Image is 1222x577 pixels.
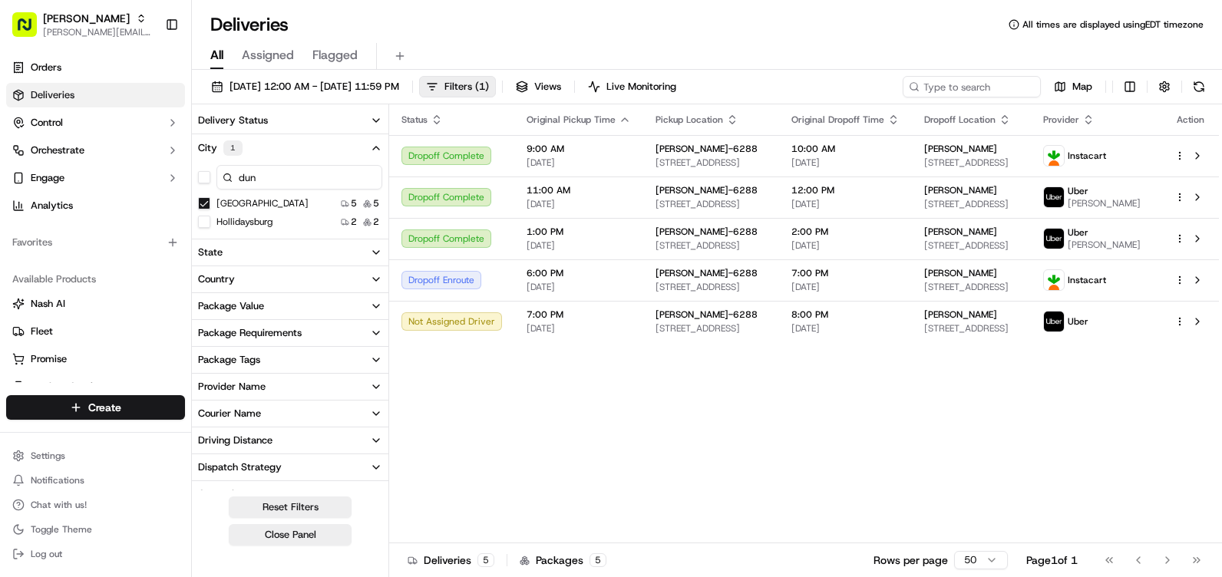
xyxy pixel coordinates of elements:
span: All times are displayed using EDT timezone [1022,18,1204,31]
span: Filters [444,80,489,94]
img: 1736555255976-a54dd68f-1ca7-489b-9aae-adbdc363a1c4 [15,147,43,174]
span: [PERSON_NAME] [924,308,997,321]
div: Favorites [6,230,185,255]
span: 2:00 PM [791,226,900,238]
span: [DATE] [527,198,631,210]
span: Map [1072,80,1092,94]
span: Original Pickup Time [527,114,616,126]
input: Got a question? Start typing here... [40,99,276,115]
img: profile_instacart_ahold_partner.png [1044,270,1064,290]
div: City [198,140,243,156]
span: Log out [31,548,62,560]
span: [DATE] [791,239,900,252]
span: [PERSON_NAME] [924,143,997,155]
span: Flagged [312,46,358,64]
button: Nash AI [6,292,185,316]
span: Chat with us! [31,499,87,511]
button: [PERSON_NAME][PERSON_NAME][EMAIL_ADDRESS][PERSON_NAME][DOMAIN_NAME] [6,6,159,43]
span: [PERSON_NAME]-6288 [656,143,758,155]
button: Dispatch Strategy [192,454,388,480]
label: [GEOGRAPHIC_DATA] [216,197,309,209]
span: [PERSON_NAME]-6288 [656,184,758,196]
div: Country [198,272,235,286]
span: Uber [1068,185,1088,197]
button: Create [6,395,185,420]
span: [PERSON_NAME]-6288 [656,226,758,238]
span: Nash AI [31,297,65,311]
span: Assigned [242,46,294,64]
span: [STREET_ADDRESS] [924,198,1019,210]
div: Provider Name [198,380,266,394]
span: [PERSON_NAME] [1068,197,1141,209]
a: Analytics [6,193,185,218]
span: All [210,46,223,64]
span: Live Monitoring [606,80,676,94]
span: Orchestrate [31,143,84,157]
span: 6:00 PM [527,267,631,279]
button: Toggle Theme [6,519,185,540]
span: [STREET_ADDRESS] [924,157,1019,169]
span: Promise [31,352,67,366]
span: ( 1 ) [475,80,489,94]
span: [PERSON_NAME][EMAIL_ADDRESS][PERSON_NAME][DOMAIN_NAME] [43,26,153,38]
div: Package Value [198,299,264,313]
span: Deliveries [31,88,74,102]
button: Start new chat [261,151,279,170]
button: Country [192,266,388,292]
span: Orders [31,61,61,74]
button: [PERSON_NAME] [43,11,130,26]
span: Fleet [31,325,53,338]
span: 2 [373,216,379,228]
div: 5 [590,553,606,567]
span: [DATE] [527,281,631,293]
p: Rows per page [874,552,948,568]
span: [STREET_ADDRESS] [924,239,1019,252]
span: API Documentation [145,223,246,238]
span: Knowledge Base [31,223,117,238]
span: [STREET_ADDRESS] [656,322,767,335]
button: Provider Name [192,374,388,400]
span: Settings [31,450,65,462]
span: [DATE] [527,322,631,335]
button: Notifications [6,470,185,491]
button: Views [509,76,568,97]
a: Orders [6,55,185,80]
span: Create [88,400,121,415]
button: Filters(1) [419,76,496,97]
span: Control [31,116,63,130]
div: Action [1174,114,1207,126]
div: Start new chat [52,147,252,162]
span: 2 [351,216,357,228]
button: State [192,239,388,265]
input: Type to search [903,76,1041,97]
span: [STREET_ADDRESS] [656,157,767,169]
span: [STREET_ADDRESS] [656,198,767,210]
span: Instacart [1068,150,1106,162]
span: 11:00 AM [527,184,631,196]
label: Hollidaysburg [216,216,272,228]
span: 7:00 PM [527,308,631,321]
a: Deliveries [6,83,185,107]
span: Status [401,114,428,126]
div: 💻 [130,224,142,236]
button: Settings [6,445,185,467]
div: Dispatch Strategy [198,460,282,474]
button: Package Tags [192,347,388,373]
span: 5 [373,197,379,209]
span: [PERSON_NAME] [924,226,997,238]
a: Fleet [12,325,179,338]
p: Welcome 👋 [15,61,279,86]
div: Packages [520,552,606,568]
span: [DATE] [527,157,631,169]
span: 10:00 AM [791,143,900,155]
span: Engage [31,171,64,185]
input: City [216,165,382,190]
img: Nash [15,15,46,46]
span: Provider [1043,114,1079,126]
button: Map [1047,76,1099,97]
span: Product Catalog [31,380,104,394]
span: [PERSON_NAME] [924,184,997,196]
div: Created By [198,487,249,501]
div: We're available if you need us! [52,162,194,174]
div: Driving Distance [198,434,272,447]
